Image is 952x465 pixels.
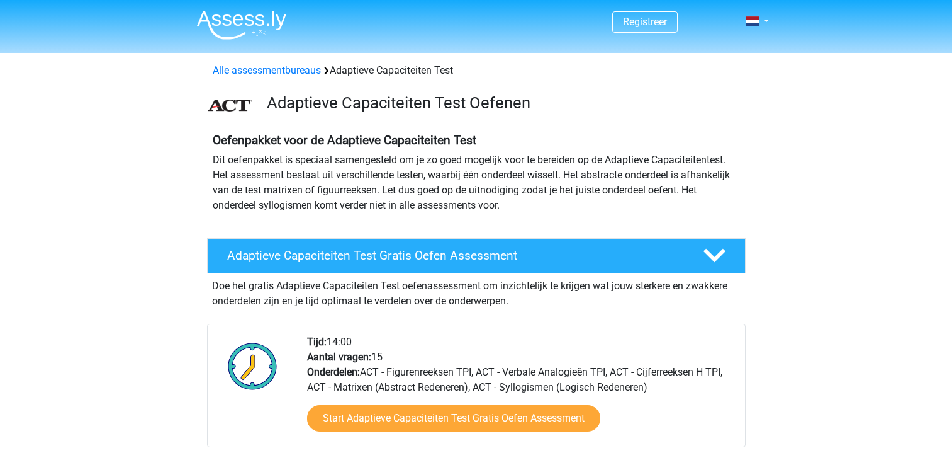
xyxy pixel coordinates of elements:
b: Onderdelen: [307,366,360,378]
a: Registreer [623,16,667,28]
a: Adaptieve Capaciteiten Test Gratis Oefen Assessment [202,238,751,273]
img: Klok [221,335,284,398]
b: Tijd: [307,336,327,348]
a: Alle assessmentbureaus [213,64,321,76]
a: Start Adaptieve Capaciteiten Test Gratis Oefen Assessment [307,405,600,432]
h3: Adaptieve Capaciteiten Test Oefenen [267,93,736,113]
div: Adaptieve Capaciteiten Test [208,63,745,78]
img: Assessly [197,10,286,40]
div: Doe het gratis Adaptieve Capaciteiten Test oefenassessment om inzichtelijk te krijgen wat jouw st... [207,273,746,309]
img: ACT [208,100,252,112]
h4: Adaptieve Capaciteiten Test Gratis Oefen Assessment [227,248,683,263]
b: Oefenpakket voor de Adaptieve Capaciteiten Test [213,133,476,147]
b: Aantal vragen: [307,351,371,363]
p: Dit oefenpakket is speciaal samengesteld om je zo goed mogelijk voor te bereiden op de Adaptieve ... [213,152,740,213]
div: 14:00 15 ACT - Figurenreeksen TPI, ACT - Verbale Analogieën TPI, ACT - Cijferreeksen H TPI, ACT -... [298,335,744,447]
